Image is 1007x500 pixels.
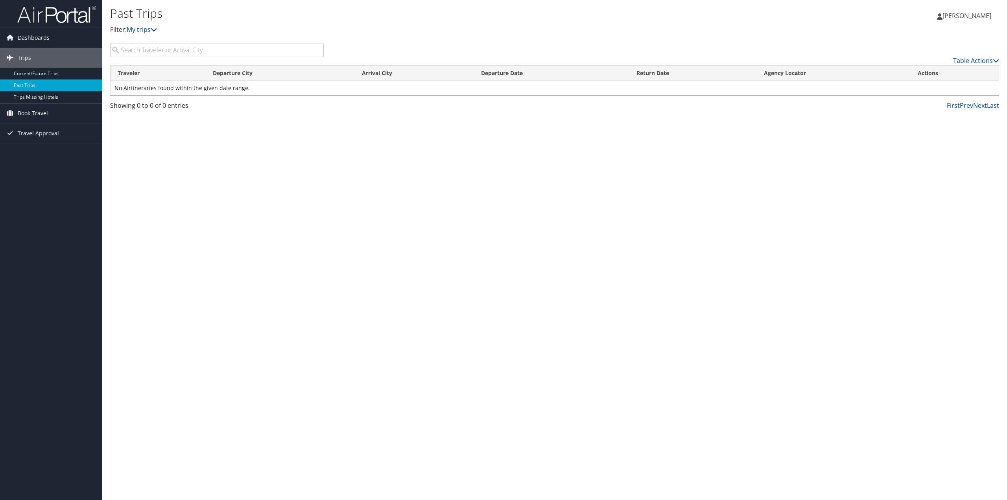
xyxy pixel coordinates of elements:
p: Filter: [110,25,703,35]
a: [PERSON_NAME] [937,4,999,28]
a: My trips [127,25,157,34]
a: Last [987,101,999,110]
th: Agency Locator: activate to sort column ascending [757,66,911,81]
h1: Past Trips [110,5,703,22]
a: First [947,101,960,110]
a: Table Actions [953,56,999,65]
a: Prev [960,101,973,110]
th: Return Date: activate to sort column ascending [629,66,757,81]
div: Showing 0 to 0 of 0 entries [110,101,324,114]
img: airportal-logo.png [17,5,96,24]
span: Travel Approval [18,124,59,143]
span: Trips [18,48,31,68]
span: [PERSON_NAME] [942,11,991,20]
a: Next [973,101,987,110]
span: Book Travel [18,103,48,123]
span: Dashboards [18,28,50,48]
th: Actions [911,66,999,81]
td: No Airtineraries found within the given date range. [111,81,999,95]
th: Arrival City: activate to sort column ascending [355,66,474,81]
th: Departure City: activate to sort column ascending [206,66,354,81]
input: Search Traveler or Arrival City [110,43,324,57]
th: Traveler: activate to sort column ascending [111,66,206,81]
th: Departure Date: activate to sort column ascending [474,66,629,81]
